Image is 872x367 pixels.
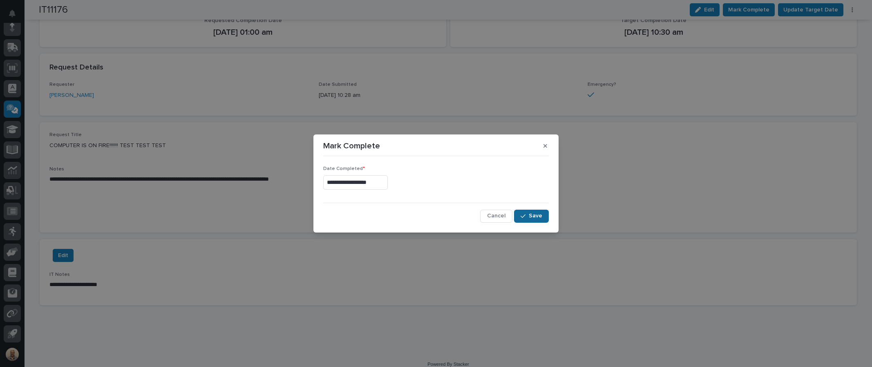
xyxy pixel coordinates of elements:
span: Date Completed [323,166,365,171]
button: Save [514,210,549,223]
p: Mark Complete [323,141,380,151]
span: Cancel [487,212,505,219]
button: Cancel [480,210,512,223]
span: Save [529,212,542,219]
